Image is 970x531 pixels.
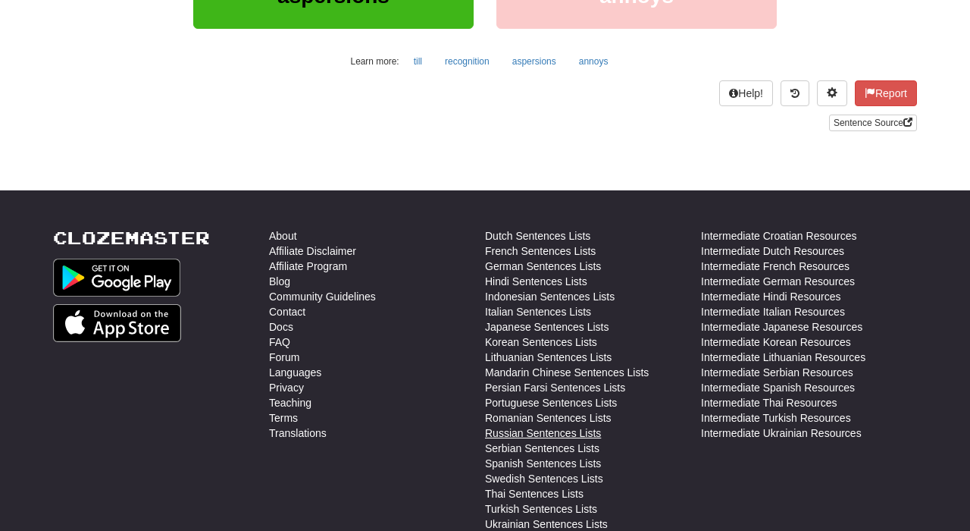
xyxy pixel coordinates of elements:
button: Report [855,80,917,106]
a: Japanese Sentences Lists [485,319,609,335]
a: Intermediate Croatian Resources [701,228,856,244]
a: Intermediate Turkish Resources [701,410,851,426]
a: Romanian Sentences Lists [485,410,612,426]
a: Terms [269,410,298,426]
a: Intermediate Korean Resources [701,335,851,350]
a: German Sentences Lists [485,259,601,274]
button: Help! [719,80,773,106]
a: Russian Sentences Lists [485,426,601,441]
a: Portuguese Sentences Lists [485,395,617,410]
a: Intermediate Ukrainian Resources [701,426,862,441]
a: Dutch Sentences Lists [485,228,590,244]
a: Intermediate Thai Resources [701,395,837,410]
img: Get it on Google Play [53,259,180,297]
a: Languages [269,365,321,380]
a: Intermediate Italian Resources [701,304,845,319]
a: Teaching [269,395,311,410]
a: Intermediate Japanese Resources [701,319,862,335]
a: Sentence Source [829,115,917,131]
a: Affiliate Program [269,259,347,274]
a: Intermediate Dutch Resources [701,244,844,259]
a: Privacy [269,380,304,395]
a: Mandarin Chinese Sentences Lists [485,365,649,380]
a: Intermediate Serbian Resources [701,365,853,380]
a: Persian Farsi Sentences Lists [485,380,625,395]
a: FAQ [269,335,290,350]
a: Affiliate Disclaimer [269,244,356,259]
button: Round history (alt+y) [781,80,809,106]
a: Clozemaster [53,228,210,247]
a: Lithuanian Sentences Lists [485,350,612,365]
button: annoys [571,50,617,73]
a: Intermediate Spanish Resources [701,380,855,395]
a: Korean Sentences Lists [485,335,597,350]
a: Intermediate German Resources [701,274,855,289]
button: recognition [436,50,498,73]
a: Blog [269,274,290,289]
a: Community Guidelines [269,289,376,304]
a: Intermediate Hindi Resources [701,289,840,304]
a: Italian Sentences Lists [485,304,591,319]
img: Get it on App Store [53,304,181,342]
button: till [405,50,430,73]
a: Hindi Sentences Lists [485,274,587,289]
a: Spanish Sentences Lists [485,456,601,471]
a: Swedish Sentences Lists [485,471,603,486]
small: Learn more: [351,56,399,67]
a: Docs [269,319,293,335]
a: Forum [269,350,299,365]
a: Intermediate French Resources [701,259,850,274]
a: Indonesian Sentences Lists [485,289,615,304]
a: Translations [269,426,327,441]
a: Thai Sentences Lists [485,486,584,501]
a: About [269,228,297,244]
a: Turkish Sentences Lists [485,501,597,517]
a: French Sentences Lists [485,244,596,259]
a: Contact [269,304,305,319]
a: Serbian Sentences Lists [485,441,599,456]
a: Intermediate Lithuanian Resources [701,350,865,365]
button: aspersions [504,50,565,73]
